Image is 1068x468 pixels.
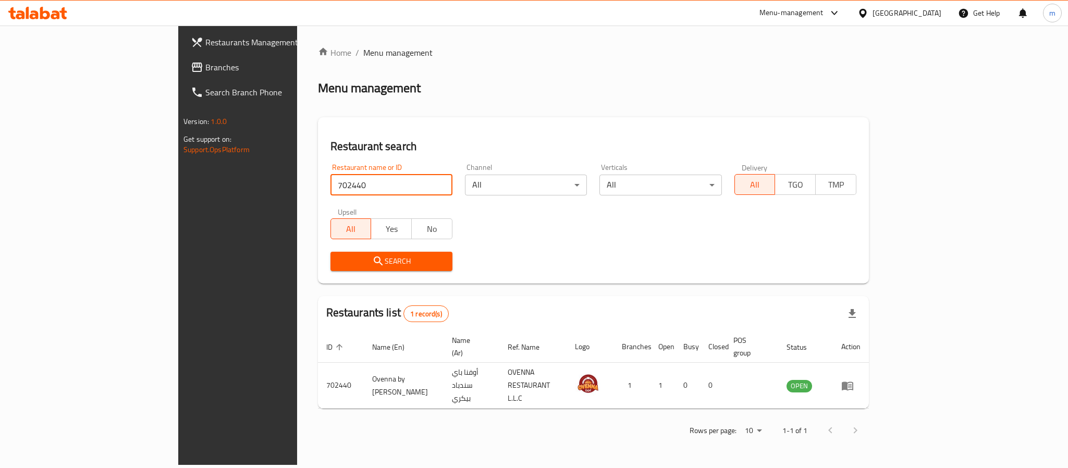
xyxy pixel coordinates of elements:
[734,174,776,195] button: All
[411,218,452,239] button: No
[787,380,812,392] span: OPEN
[775,174,816,195] button: TGO
[733,334,766,359] span: POS group
[690,424,736,437] p: Rows per page:
[355,46,359,59] li: /
[330,218,372,239] button: All
[787,341,820,353] span: Status
[739,177,771,192] span: All
[364,363,444,409] td: Ovenna by [PERSON_NAME]
[211,115,227,128] span: 1.0.0
[700,331,725,363] th: Closed
[815,174,856,195] button: TMP
[205,36,348,48] span: Restaurants Management
[182,30,357,55] a: Restaurants Management
[1049,7,1055,19] span: m
[182,80,357,105] a: Search Branch Phone
[779,177,812,192] span: TGO
[339,255,444,268] span: Search
[452,334,487,359] span: Name (Ar)
[508,341,553,353] span: Ref. Name
[338,208,357,215] label: Upsell
[782,424,807,437] p: 1-1 of 1
[375,221,408,237] span: Yes
[465,175,587,195] div: All
[567,331,613,363] th: Logo
[404,309,448,319] span: 1 record(s)
[675,363,700,409] td: 0
[759,7,824,19] div: Menu-management
[575,371,601,397] img: Ovenna by Sindbad bakery
[183,143,250,156] a: Support.OpsPlatform
[326,341,346,353] span: ID
[330,139,856,154] h2: Restaurant search
[335,221,367,237] span: All
[363,46,433,59] span: Menu management
[371,218,412,239] button: Yes
[613,331,650,363] th: Branches
[183,115,209,128] span: Version:
[840,301,865,326] div: Export file
[820,177,852,192] span: TMP
[330,175,452,195] input: Search for restaurant name or ID..
[599,175,721,195] div: All
[841,379,861,392] div: Menu
[613,363,650,409] td: 1
[318,331,869,409] table: enhanced table
[650,331,675,363] th: Open
[700,363,725,409] td: 0
[416,221,448,237] span: No
[833,331,869,363] th: Action
[326,305,449,322] h2: Restaurants list
[675,331,700,363] th: Busy
[318,80,421,96] h2: Menu management
[650,363,675,409] td: 1
[205,86,348,98] span: Search Branch Phone
[444,363,500,409] td: أوفنا باي سندباد بيكري
[499,363,567,409] td: OVENNA RESTAURANT L.L.C
[330,252,452,271] button: Search
[873,7,941,19] div: [GEOGRAPHIC_DATA]
[205,61,348,73] span: Branches
[182,55,357,80] a: Branches
[742,164,768,171] label: Delivery
[318,46,869,59] nav: breadcrumb
[372,341,418,353] span: Name (En)
[741,423,766,439] div: Rows per page:
[183,132,231,146] span: Get support on:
